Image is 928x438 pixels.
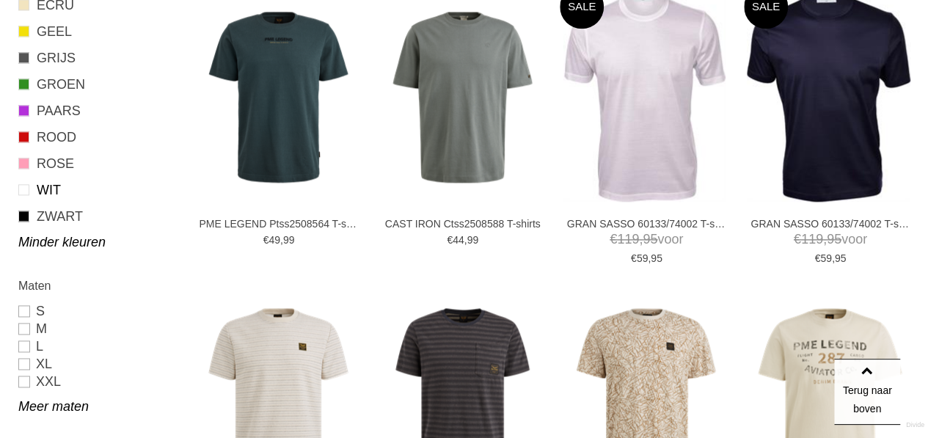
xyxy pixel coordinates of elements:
[18,101,175,120] a: PAARS
[199,217,358,230] a: PME LEGEND Ptss2508564 T-shirts
[835,252,847,264] span: 95
[18,48,175,67] a: GRIJS
[18,302,175,320] a: S
[794,232,801,247] span: €
[18,207,175,226] a: ZWART
[453,234,464,246] span: 44
[18,154,175,173] a: ROSE
[18,75,175,94] a: GROEN
[814,252,820,264] span: €
[834,359,900,425] a: Terug naar boven
[464,234,467,246] span: ,
[827,232,841,247] span: 95
[192,11,365,183] img: PME LEGEND Ptss2508564 T-shirts
[383,217,542,230] a: CAST IRON Ctss2508588 T-shirts
[268,234,280,246] span: 49
[18,128,175,147] a: ROOD
[18,320,175,337] a: M
[750,217,910,230] a: GRAN SASSO 60133/74002 T-shirts
[617,232,639,247] span: 119
[18,22,175,41] a: GEEL
[18,355,175,373] a: XL
[18,337,175,355] a: L
[801,232,823,247] span: 119
[263,234,269,246] span: €
[651,252,662,264] span: 95
[18,180,175,200] a: WIT
[447,234,453,246] span: €
[376,11,549,183] img: CAST IRON Ctss2508588 T-shirts
[467,234,479,246] span: 99
[18,277,175,295] h2: Maten
[610,232,617,247] span: €
[18,373,175,390] a: XXL
[637,252,648,264] span: 59
[648,252,651,264] span: ,
[280,234,283,246] span: ,
[643,232,657,247] span: 95
[567,217,726,230] a: GRAN SASSO 60133/74002 T-shirts
[18,398,175,415] a: Meer maten
[283,234,295,246] span: 99
[631,252,637,264] span: €
[750,230,910,249] span: voor
[567,230,726,249] span: voor
[820,252,832,264] span: 59
[18,233,175,251] a: Minder kleuren
[832,252,835,264] span: ,
[639,232,643,247] span: ,
[823,232,827,247] span: ,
